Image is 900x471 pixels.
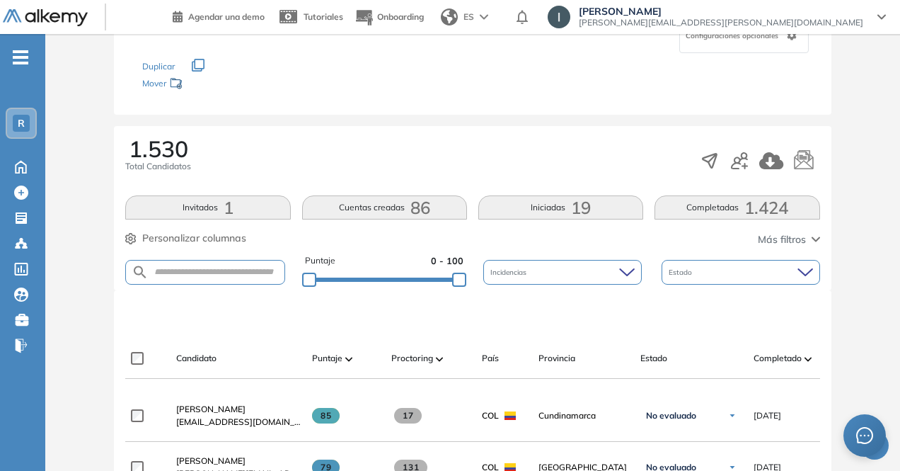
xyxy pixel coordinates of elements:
span: COL [482,409,499,422]
span: R [18,118,25,129]
span: Personalizar columnas [142,231,246,246]
img: [missing "en.ARROW_ALT" translation] [436,357,443,361]
img: arrow [480,14,488,20]
span: Total Candidatos [125,160,191,173]
span: [EMAIL_ADDRESS][DOMAIN_NAME] [176,416,301,429]
span: Provincia [538,352,575,365]
button: Invitados1 [125,195,290,220]
span: Incidencias [490,267,529,278]
button: Personalizar columnas [125,231,246,246]
span: Completado [754,352,802,365]
span: [PERSON_NAME] [176,455,246,466]
span: Puntaje [312,352,342,365]
span: Onboarding [377,11,424,22]
span: Proctoring [391,352,433,365]
img: world [441,8,458,25]
span: Cundinamarca [538,409,629,422]
a: Agendar una demo [173,7,265,24]
span: [DATE] [754,409,781,422]
span: 0 - 100 [431,254,463,268]
div: Mover [142,72,284,98]
img: [missing "en.ARROW_ALT" translation] [345,357,352,361]
span: Más filtros [758,232,806,247]
a: [PERSON_NAME] [176,403,301,416]
span: [PERSON_NAME] [176,404,246,414]
button: Más filtros [758,232,820,247]
span: message [856,427,874,445]
a: [PERSON_NAME] [176,455,301,467]
span: No evaluado [646,410,696,421]
span: ES [463,11,474,23]
span: Puntaje [305,254,335,268]
button: Iniciadas19 [478,195,643,220]
span: Configuraciones opcionales [686,30,781,41]
span: Estado [669,267,695,278]
span: Estado [640,352,667,365]
div: Configuraciones opcionales [679,18,809,53]
span: Agendar una demo [188,11,265,22]
img: [missing "en.ARROW_ALT" translation] [804,357,812,361]
button: Onboarding [354,2,424,33]
button: Cuentas creadas86 [302,195,467,220]
img: SEARCH_ALT [132,263,149,281]
span: Candidato [176,352,217,365]
span: [PERSON_NAME] [579,6,863,17]
div: Estado [662,260,820,285]
span: Tutoriales [304,11,343,22]
img: Logo [3,9,88,27]
span: [PERSON_NAME][EMAIL_ADDRESS][PERSON_NAME][DOMAIN_NAME] [579,17,863,28]
span: 85 [312,408,340,424]
img: COL [504,412,516,420]
span: País [482,352,499,365]
span: Duplicar [142,61,175,72]
img: Ícono de flecha [728,412,737,420]
div: Incidencias [483,260,642,285]
button: Completadas1.424 [654,195,819,220]
span: 17 [394,408,422,424]
span: 1.530 [129,137,188,160]
i: - [13,56,28,59]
